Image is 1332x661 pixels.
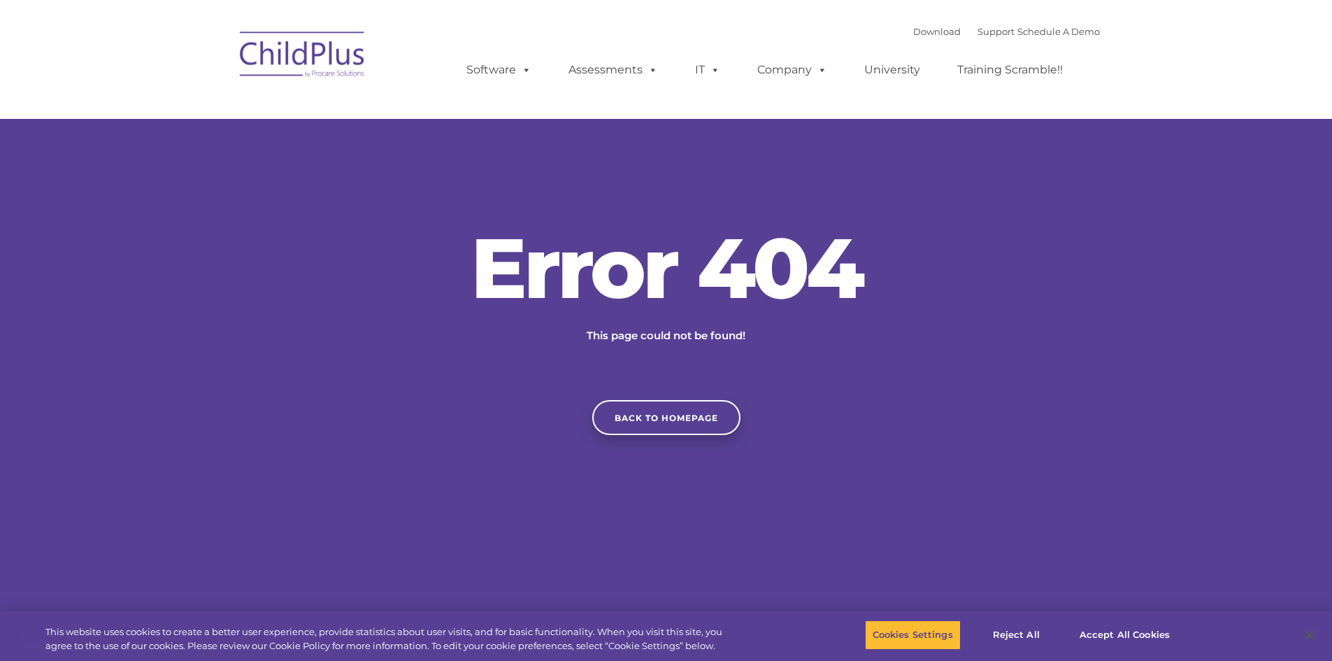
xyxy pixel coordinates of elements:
button: Close [1294,620,1325,651]
button: Accept All Cookies [1072,620,1177,650]
p: This page could not be found! [520,327,813,344]
a: Software [452,56,545,84]
a: Assessments [554,56,672,84]
button: Reject All [973,620,1060,650]
font: | [913,26,1100,37]
a: Download [913,26,961,37]
button: Cookies Settings [865,620,961,650]
a: Support [977,26,1015,37]
a: Schedule A Demo [1017,26,1100,37]
a: Back to homepage [592,400,740,435]
a: University [850,56,934,84]
a: Training Scramble!! [943,56,1077,84]
img: ChildPlus by Procare Solutions [233,22,373,92]
h2: Error 404 [457,226,876,310]
a: IT [681,56,734,84]
div: This website uses cookies to create a better user experience, provide statistics about user visit... [45,625,733,653]
a: Company [743,56,841,84]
